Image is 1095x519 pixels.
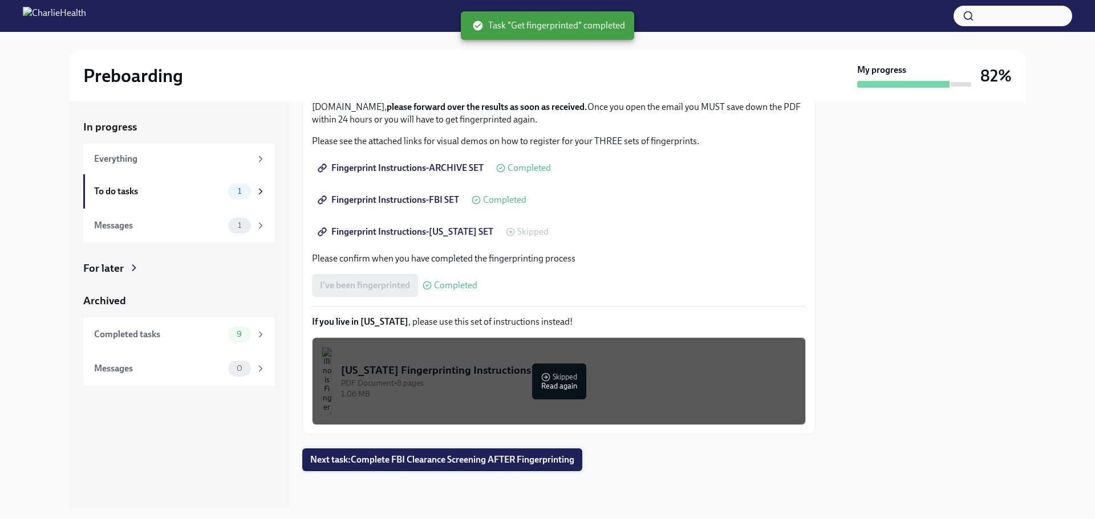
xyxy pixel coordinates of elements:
[310,454,574,465] span: Next task : Complete FBI Clearance Screening AFTER Fingerprinting
[320,194,459,206] span: Fingerprint Instructions-FBI SET
[83,120,275,134] a: In progress
[857,64,906,76] strong: My progress
[312,135,806,148] p: Please see the attached links for visual demos on how to register for your THREE sets of fingerpr...
[83,174,275,209] a: To do tasks1
[83,209,275,243] a: Messages1
[517,227,549,236] span: Skipped
[320,162,484,174] span: Fingerprint Instructions-ARCHIVE SET
[312,337,806,425] button: [US_STATE] Fingerprinting InstructionsPDF Document•8 pages1.06 MBSkippedRead again
[387,101,587,112] strong: please forward over the results as soon as received.
[312,157,492,179] a: Fingerprint Instructions-ARCHIVE SET
[83,317,275,352] a: Completed tasks9
[341,378,796,389] div: PDF Document • 8 pages
[231,187,248,195] span: 1
[83,261,275,276] a: For later
[230,330,249,338] span: 9
[83,261,124,276] div: For later
[94,153,251,165] div: Everything
[94,328,224,341] div: Completed tasks
[94,219,224,232] div: Messages
[508,164,551,173] span: Completed
[434,281,477,290] span: Completed
[83,64,183,87] h2: Preboarding
[312,316,408,327] strong: If you live in [US_STATE]
[312,220,501,243] a: Fingerprint Instructions-[US_STATE] SET
[23,7,86,25] img: CharlieHealth
[312,88,806,126] p: Please note: Once printed, You will receive the FBI results directly to your personal email from ...
[341,363,796,378] div: [US_STATE] Fingerprinting Instructions
[83,144,275,174] a: Everything
[83,352,275,386] a: Messages0
[472,19,625,32] span: Task "Get fingerprinted" completed
[231,221,248,230] span: 1
[312,252,806,265] p: Please confirm when you have completed the fingerprinting process
[94,362,224,375] div: Messages
[341,389,796,399] div: 1.06 MB
[980,66,1012,86] h3: 82%
[312,189,467,211] a: Fingerprint Instructions-FBI SET
[322,347,332,415] img: Illinois Fingerprinting Instructions
[320,226,493,238] span: Fingerprint Instructions-[US_STATE] SET
[312,316,806,328] p: , please use this set of instructions instead!
[302,448,582,471] button: Next task:Complete FBI Clearance Screening AFTER Fingerprinting
[83,293,275,308] a: Archived
[94,185,224,198] div: To do tasks
[230,364,249,373] span: 0
[483,195,526,205] span: Completed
